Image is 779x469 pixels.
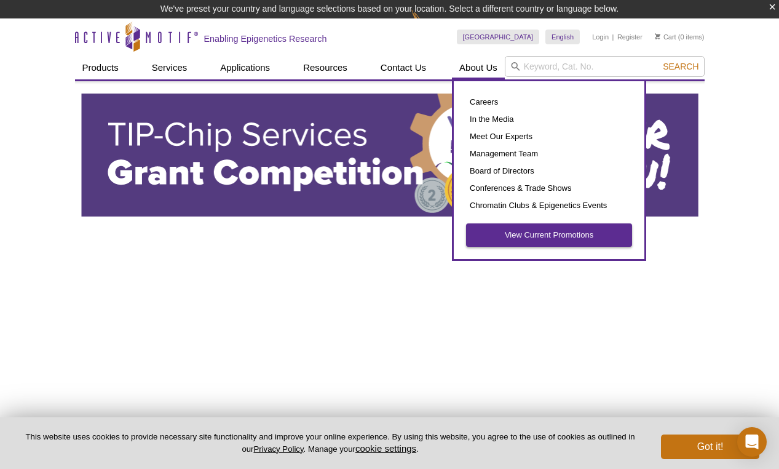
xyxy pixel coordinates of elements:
a: Conferences & Trade Shows [466,180,632,197]
a: In the Media [466,111,632,128]
h2: Enabling Epigenetics Research [204,33,327,44]
a: Chromatin Clubs & Epigenetics Events [466,197,632,214]
img: Change Here [411,9,444,38]
img: Active Motif TIP-ChIP Services Grant Competition [81,94,698,217]
a: Cart [655,33,676,41]
a: Services [144,56,195,79]
a: Contact Us [373,56,433,79]
button: Got it! [661,435,759,459]
a: Careers [466,94,632,111]
img: Your Cart [655,33,660,39]
span: Search [663,62,698,71]
a: Login [592,33,609,41]
a: [GEOGRAPHIC_DATA] [457,30,540,44]
div: Open Intercom Messenger [737,427,767,457]
a: Register [617,33,643,41]
a: View Current Promotions [466,223,632,247]
a: About Us [452,56,505,79]
a: Applications [213,56,277,79]
input: Keyword, Cat. No. [505,56,705,77]
button: Search [659,61,702,72]
a: English [545,30,580,44]
a: Board of Directors [466,162,632,180]
button: cookie settings [355,443,416,454]
p: This website uses cookies to provide necessary site functionality and improve your online experie... [20,431,641,455]
a: Meet Our Experts [466,128,632,145]
a: Products [75,56,126,79]
a: Privacy Policy [253,444,303,454]
a: Resources [296,56,355,79]
a: Management Team [466,145,632,162]
li: | [612,30,614,44]
li: (0 items) [655,30,705,44]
